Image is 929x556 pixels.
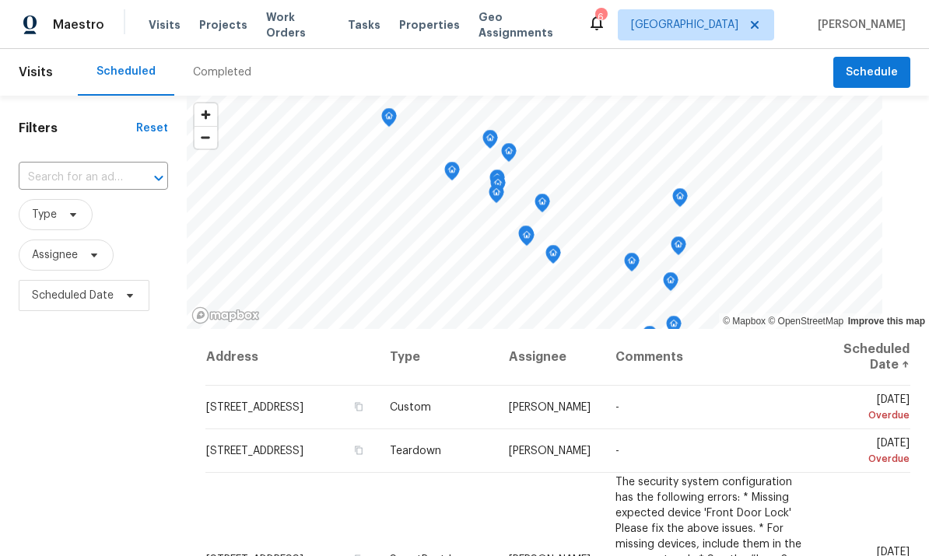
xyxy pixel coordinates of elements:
[848,316,925,327] a: Improve this map
[444,162,460,186] div: Map marker
[266,9,329,40] span: Work Orders
[205,329,378,386] th: Address
[206,402,303,413] span: [STREET_ADDRESS]
[390,402,431,413] span: Custom
[32,247,78,263] span: Assignee
[390,446,441,456] span: Teardown
[827,394,910,423] span: [DATE]
[723,316,766,327] a: Mapbox
[496,329,603,386] th: Assignee
[351,400,365,414] button: Copy Address
[642,326,657,350] div: Map marker
[195,127,217,149] span: Zoom out
[768,316,843,327] a: OpenStreetMap
[489,170,505,194] div: Map marker
[672,188,688,212] div: Map marker
[19,166,124,190] input: Search for an address...
[19,55,53,89] span: Visits
[490,175,506,199] div: Map marker
[545,245,561,269] div: Map marker
[595,9,606,25] div: 6
[191,306,260,324] a: Mapbox homepage
[666,316,682,340] div: Map marker
[381,108,397,132] div: Map marker
[32,288,114,303] span: Scheduled Date
[53,17,104,33] span: Maestro
[603,329,815,386] th: Comments
[509,402,591,413] span: [PERSON_NAME]
[663,272,678,296] div: Map marker
[348,19,380,30] span: Tasks
[399,17,460,33] span: Properties
[19,121,136,136] h1: Filters
[815,329,910,386] th: Scheduled Date ↑
[827,438,910,467] span: [DATE]
[193,65,251,80] div: Completed
[206,446,303,456] span: [STREET_ADDRESS]
[519,227,535,251] div: Map marker
[149,17,181,33] span: Visits
[833,57,910,89] button: Schedule
[96,64,156,79] div: Scheduled
[351,443,365,457] button: Copy Address
[489,184,504,208] div: Map marker
[624,253,640,277] div: Map marker
[812,17,906,33] span: [PERSON_NAME]
[148,167,170,189] button: Open
[136,121,168,136] div: Reset
[32,207,57,222] span: Type
[377,329,496,386] th: Type
[846,63,898,82] span: Schedule
[482,130,498,154] div: Map marker
[827,407,910,423] div: Overdue
[501,143,517,167] div: Map marker
[199,17,247,33] span: Projects
[479,9,569,40] span: Geo Assignments
[195,103,217,126] button: Zoom in
[827,451,910,467] div: Overdue
[615,446,619,456] span: -
[631,17,738,33] span: [GEOGRAPHIC_DATA]
[615,402,619,413] span: -
[518,226,534,250] div: Map marker
[535,194,550,218] div: Map marker
[671,236,686,261] div: Map marker
[187,96,882,329] canvas: Map
[509,446,591,456] span: [PERSON_NAME]
[195,126,217,149] button: Zoom out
